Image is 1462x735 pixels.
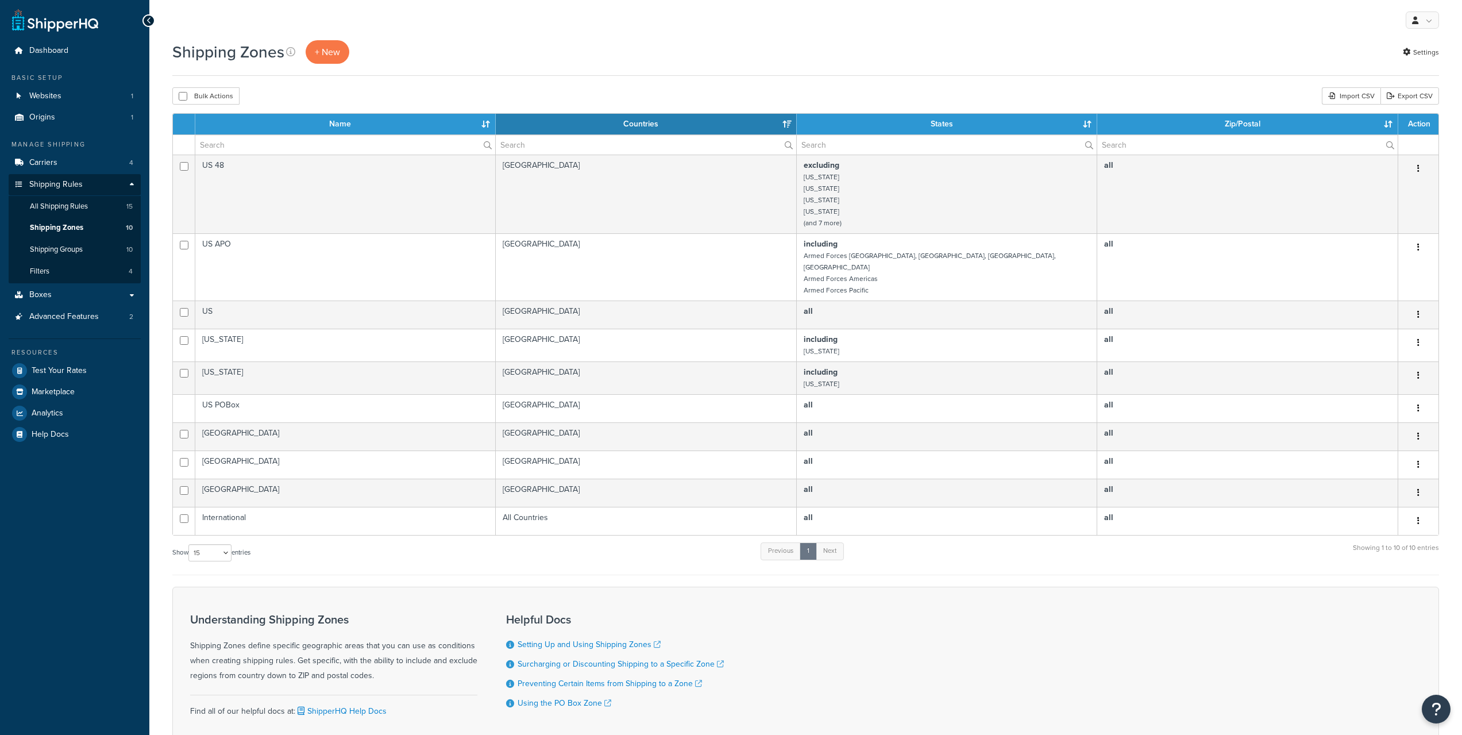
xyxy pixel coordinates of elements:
td: [GEOGRAPHIC_DATA] [496,301,797,329]
span: + New [315,45,340,59]
div: Basic Setup [9,73,141,83]
b: excluding [804,159,839,171]
input: Search [1097,135,1398,155]
a: ShipperHQ Home [12,9,98,32]
li: Filters [9,261,141,282]
td: US [195,301,496,329]
td: All Countries [496,507,797,535]
td: US APO [195,233,496,301]
li: Shipping Groups [9,239,141,260]
span: Test Your Rates [32,366,87,376]
a: Setting Up and Using Shipping Zones [518,638,661,651]
b: all [1104,427,1113,439]
span: 10 [126,223,133,233]
b: all [1104,238,1113,250]
small: [US_STATE] [804,195,839,205]
a: Advanced Features 2 [9,306,141,328]
span: Analytics [32,409,63,418]
li: Help Docs [9,424,141,445]
td: [GEOGRAPHIC_DATA] [195,422,496,451]
a: Export CSV [1380,87,1439,105]
span: 1 [131,113,133,122]
span: Filters [30,267,49,276]
th: Zip/Postal: activate to sort column ascending [1097,114,1398,134]
td: International [195,507,496,535]
b: all [1104,483,1113,495]
small: Armed Forces [GEOGRAPHIC_DATA], [GEOGRAPHIC_DATA], [GEOGRAPHIC_DATA], [GEOGRAPHIC_DATA] [804,251,1056,272]
a: All Shipping Rules 15 [9,196,141,217]
span: 15 [126,202,133,211]
span: 2 [129,312,133,322]
a: Previous [761,542,801,560]
th: States: activate to sort column ascending [797,114,1097,134]
b: all [1104,455,1113,467]
li: Websites [9,86,141,107]
li: All Shipping Rules [9,196,141,217]
a: Test Your Rates [9,360,141,381]
a: Boxes [9,284,141,306]
span: 1 [131,91,133,101]
a: Analytics [9,403,141,424]
td: [GEOGRAPHIC_DATA] [195,479,496,507]
div: Manage Shipping [9,140,141,149]
b: all [1104,511,1113,524]
a: ShipperHQ Help Docs [295,705,387,717]
li: Carriers [9,152,141,174]
b: including [804,333,838,345]
a: Settings [1403,44,1439,60]
h3: Understanding Shipping Zones [190,613,477,626]
span: Marketplace [32,387,75,397]
a: Websites 1 [9,86,141,107]
span: Help Docs [32,430,69,440]
b: all [804,427,813,439]
b: all [1104,366,1113,378]
li: Dashboard [9,40,141,61]
b: including [804,238,838,250]
li: Shipping Rules [9,174,141,283]
td: US 48 [195,155,496,233]
small: Armed Forces Americas [804,274,878,284]
small: [US_STATE] [804,379,839,389]
li: Advanced Features [9,306,141,328]
div: Shipping Zones define specific geographic areas that you can use as conditions when creating ship... [190,613,477,683]
b: all [804,455,813,467]
td: [GEOGRAPHIC_DATA] [496,329,797,361]
td: US POBox [195,394,496,422]
input: Search [797,135,1097,155]
small: [US_STATE] [804,346,839,356]
small: [US_STATE] [804,172,839,182]
b: all [804,305,813,317]
a: 1 [800,542,817,560]
b: all [1104,333,1113,345]
small: (and 7 more) [804,218,842,228]
span: All Shipping Rules [30,202,88,211]
a: Preventing Certain Items from Shipping to a Zone [518,678,702,690]
span: Boxes [29,290,52,300]
span: Advanced Features [29,312,99,322]
a: Shipping Groups 10 [9,239,141,260]
span: Shipping Groups [30,245,83,255]
td: [GEOGRAPHIC_DATA] [496,394,797,422]
span: Origins [29,113,55,122]
a: Surcharging or Discounting Shipping to a Specific Zone [518,658,724,670]
h1: Shipping Zones [172,41,284,63]
span: Websites [29,91,61,101]
input: Search [496,135,796,155]
a: Shipping Rules [9,174,141,195]
span: Dashboard [29,46,68,56]
td: [GEOGRAPHIC_DATA] [496,422,797,451]
td: [GEOGRAPHIC_DATA] [496,155,797,233]
b: all [804,483,813,495]
td: [GEOGRAPHIC_DATA] [496,451,797,479]
span: 4 [129,267,133,276]
a: Next [816,542,844,560]
span: Shipping Zones [30,223,83,233]
b: all [804,511,813,524]
td: [US_STATE] [195,361,496,394]
h3: Helpful Docs [506,613,724,626]
small: [US_STATE] [804,206,839,217]
b: all [1104,399,1113,411]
